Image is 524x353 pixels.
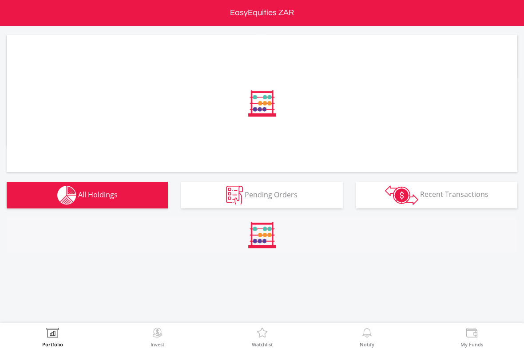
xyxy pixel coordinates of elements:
[460,342,483,347] label: My Funds
[252,342,273,347] label: Watchlist
[460,328,483,347] a: My Funds
[245,189,298,199] span: Pending Orders
[181,182,342,208] button: Pending Orders
[42,328,63,347] a: Portfolio
[360,328,374,340] img: View Notifications
[385,185,418,205] img: transactions-zar-wht.png
[46,328,60,340] img: View Portfolio
[151,342,164,347] label: Invest
[360,328,374,347] a: Notify
[255,328,269,340] img: Watchlist
[57,186,76,205] img: holdings-wht.png
[420,189,488,199] span: Recent Transactions
[465,328,479,340] img: View Funds
[7,182,168,208] button: All Holdings
[151,328,164,347] a: Invest
[151,328,164,340] img: Invest Now
[78,189,118,199] span: All Holdings
[356,182,517,208] button: Recent Transactions
[226,186,243,205] img: pending_instructions-wht.png
[252,328,273,347] a: Watchlist
[42,342,63,347] label: Portfolio
[360,342,374,347] label: Notify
